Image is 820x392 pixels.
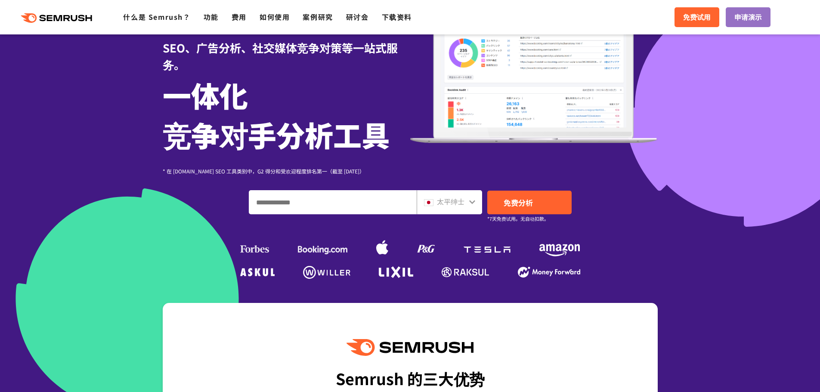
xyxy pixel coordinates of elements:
[683,12,711,22] font: 免费试用
[336,367,485,389] font: Semrush 的三大优势
[504,197,533,208] font: 免费分析
[347,339,473,356] img: Semrush
[303,12,333,22] a: 案例研究
[163,40,398,72] font: SEO、广告分析、社交媒体竞争对策等一站式服务。
[163,167,365,175] font: * 在 [DOMAIN_NAME] SEO 工具类别中，G2 得分和受欢迎程度排名第一（截至 [DATE]）
[260,12,290,22] a: 如何使用
[249,191,416,214] input: 输入域名、关键字或 URL
[163,74,248,115] font: 一体化
[382,12,412,22] a: 下载资料
[487,215,549,222] font: *7天免费试用。无自动扣款。
[734,12,762,22] font: 申请演示
[346,12,369,22] a: 研讨会
[123,12,190,22] a: 什么是 Semrush？
[204,12,219,22] a: 功能
[437,196,464,207] font: 太平绅士
[232,12,247,22] a: 费用
[487,191,572,214] a: 免费分析
[726,7,770,27] a: 申请演示
[163,114,390,155] font: 竞争对手分析工具
[675,7,719,27] a: 免费试用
